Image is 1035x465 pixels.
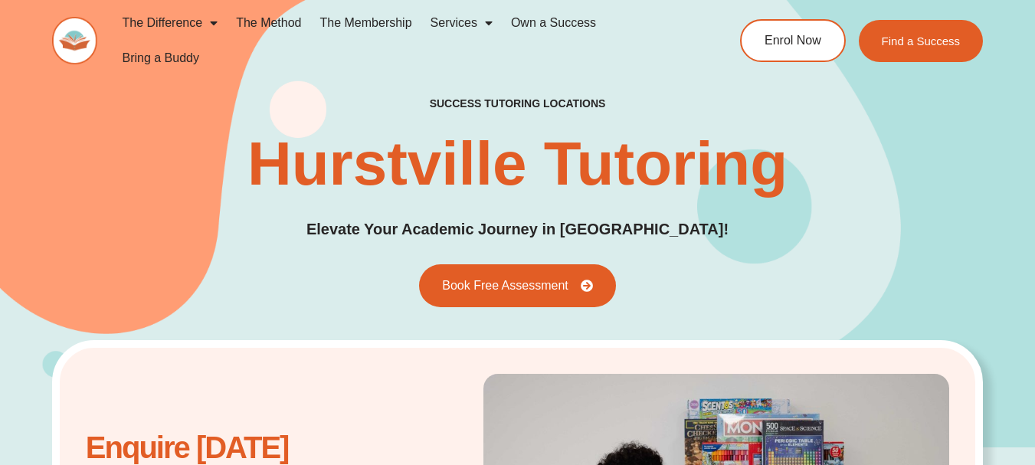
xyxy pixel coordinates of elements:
[419,264,616,307] a: Book Free Assessment
[421,5,502,41] a: Services
[86,438,391,457] h2: Enquire [DATE]
[227,5,310,41] a: The Method
[882,35,961,47] span: Find a Success
[859,20,984,62] a: Find a Success
[311,5,421,41] a: The Membership
[113,5,227,41] a: The Difference
[430,97,606,110] h2: success tutoring locations
[247,133,788,195] h1: Hurstville Tutoring
[306,218,729,241] p: Elevate Your Academic Journey in [GEOGRAPHIC_DATA]!
[740,19,846,62] a: Enrol Now
[502,5,605,41] a: Own a Success
[442,280,568,292] span: Book Free Assessment
[765,34,821,47] span: Enrol Now
[113,5,686,76] nav: Menu
[113,41,208,76] a: Bring a Buddy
